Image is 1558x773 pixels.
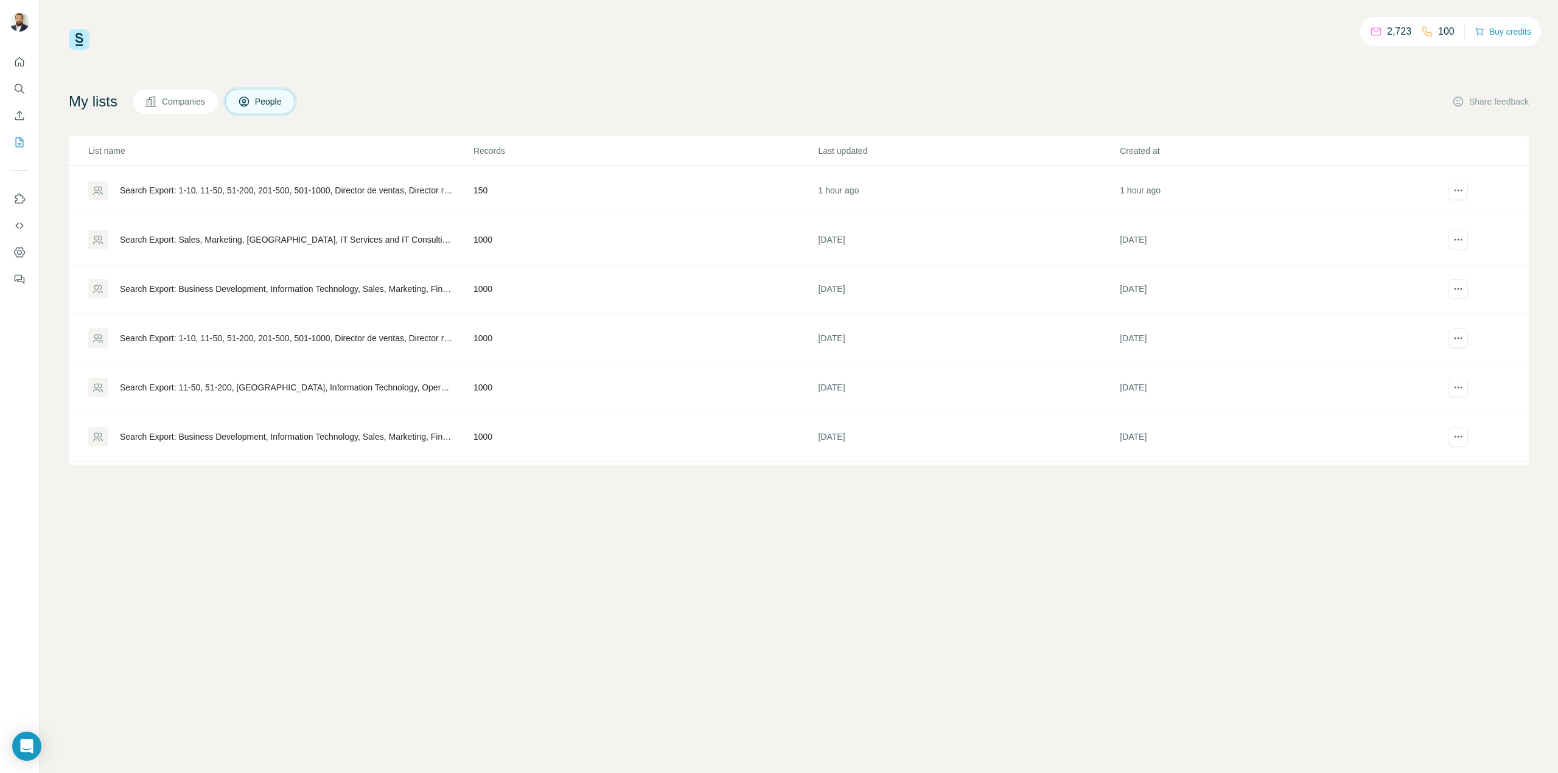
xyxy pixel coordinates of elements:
[10,105,29,127] button: Enrich CSV
[1448,427,1468,446] button: actions
[1448,181,1468,200] button: actions
[255,95,283,108] span: People
[1119,314,1421,363] td: [DATE]
[1119,462,1421,511] td: [DATE]
[162,95,206,108] span: Companies
[120,184,453,196] div: Search Export: 1-10, 11-50, 51-200, 201-500, 501-1000, Director de ventas, Director regional de v...
[817,265,1119,314] td: [DATE]
[473,265,818,314] td: 1000
[12,732,41,761] div: Open Intercom Messenger
[817,462,1119,511] td: [DATE]
[10,215,29,237] button: Use Surfe API
[10,51,29,73] button: Quick start
[817,412,1119,462] td: [DATE]
[88,145,472,157] p: List name
[1119,215,1421,265] td: [DATE]
[1119,363,1421,412] td: [DATE]
[818,145,1119,157] p: Last updated
[10,188,29,210] button: Use Surfe on LinkedIn
[10,241,29,263] button: Dashboard
[817,166,1119,215] td: 1 hour ago
[1448,279,1468,299] button: actions
[1119,265,1421,314] td: [DATE]
[1120,145,1420,157] p: Created at
[120,431,453,443] div: Search Export: Business Development, Information Technology, Sales, Marketing, Finance, Consultin...
[473,166,818,215] td: 150
[1438,24,1455,39] p: 100
[120,381,453,393] div: Search Export: 11-50, 51-200, [GEOGRAPHIC_DATA], Information Technology, Operations, Engineering,...
[1119,412,1421,462] td: [DATE]
[120,332,453,344] div: Search Export: 1-10, 11-50, 51-200, 201-500, 501-1000, Director de ventas, Director regional de v...
[1452,95,1529,108] button: Share feedback
[69,29,89,50] img: Surfe Logo
[10,131,29,153] button: My lists
[69,92,117,111] h4: My lists
[120,234,453,246] div: Search Export: Sales, Marketing, [GEOGRAPHIC_DATA], IT Services and IT Consulting, Telecommunicat...
[10,268,29,290] button: Feedback
[10,78,29,100] button: Search
[817,314,1119,363] td: [DATE]
[10,12,29,32] img: Avatar
[473,412,818,462] td: 1000
[817,363,1119,412] td: [DATE]
[473,314,818,363] td: 1000
[473,215,818,265] td: 1000
[1448,328,1468,348] button: actions
[473,363,818,412] td: 1000
[473,145,817,157] p: Records
[1119,166,1421,215] td: 1 hour ago
[120,283,453,295] div: Search Export: Business Development, Information Technology, Sales, Marketing, Finance, Consultin...
[1448,230,1468,249] button: actions
[473,462,818,511] td: 500
[1448,378,1468,397] button: actions
[1475,23,1531,40] button: Buy credits
[1387,24,1411,39] p: 2,723
[817,215,1119,265] td: [DATE]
